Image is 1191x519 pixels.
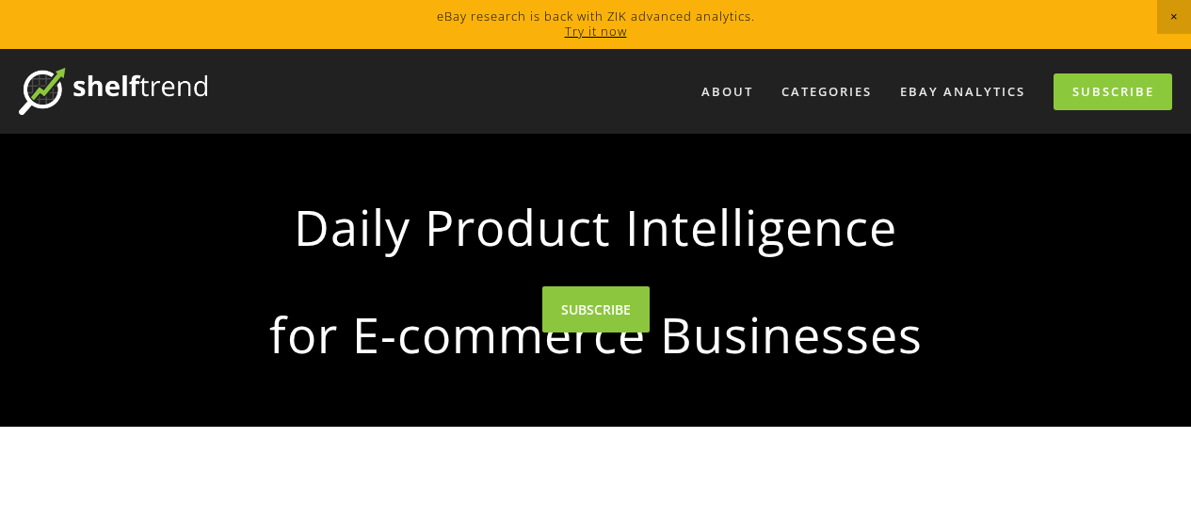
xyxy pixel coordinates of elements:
div: Categories [769,76,884,107]
strong: Daily Product Intelligence [176,183,1016,271]
a: Subscribe [1054,73,1172,110]
strong: for E-commerce Businesses [176,290,1016,379]
a: eBay Analytics [888,76,1038,107]
a: SUBSCRIBE [542,286,650,332]
a: About [689,76,765,107]
img: ShelfTrend [19,68,207,115]
a: Try it now [565,23,627,40]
